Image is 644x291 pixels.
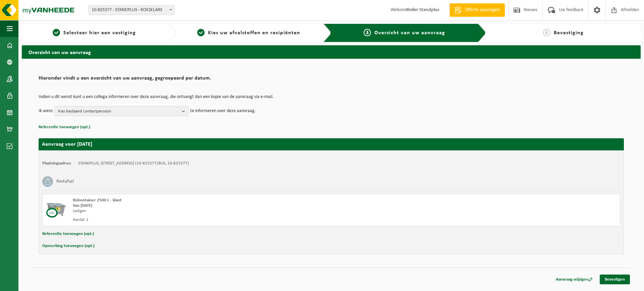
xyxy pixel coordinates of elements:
[197,29,205,36] span: 2
[53,29,60,36] span: 1
[364,29,371,36] span: 3
[42,242,95,250] button: Opmerking toevoegen (opt.)
[56,176,74,187] h3: Restafval
[42,161,71,165] strong: Plaatsingsadres:
[406,7,439,12] strong: Atelier Standplus
[551,275,598,284] a: Aanvraag wijzigen
[46,198,66,218] img: WB-2500-CU.png
[190,106,256,116] p: te informeren over deze aanvraag.
[554,30,584,36] span: Bevestiging
[39,76,624,85] h2: Hieronder vindt u een overzicht van uw aanvraag, gegroepeerd per datum.
[463,7,501,13] span: Offerte aanvragen
[39,106,53,116] p: Ik wens
[22,45,641,58] h2: Overzicht van uw aanvraag
[73,208,358,214] div: Ledigen
[73,217,358,223] div: Aantal: 1
[42,142,92,147] strong: Aanvraag voor [DATE]
[39,95,624,99] p: Indien u dit wenst kunt u een collega informeren over deze aanvraag, die ontvangt dan een kopie v...
[449,3,505,17] a: Offerte aanvragen
[39,123,90,132] button: Referentie toevoegen (opt.)
[180,29,318,37] a: 2Kies uw afvalstoffen en recipiënten
[54,106,189,116] button: Kies bestaand contactpersoon
[42,230,94,238] button: Referentie toevoegen (opt.)
[73,198,122,202] span: Rolcontainer 2500 L - klant
[374,30,445,36] span: Overzicht van uw aanvraag
[208,30,300,36] span: Kies uw afvalstoffen en recipiënten
[73,203,92,208] strong: Van [DATE]
[543,29,550,36] span: 4
[25,29,163,37] a: 1Selecteer hier een vestiging
[600,275,630,284] a: Bevestigen
[63,30,136,36] span: Selecteer hier een vestiging
[89,5,174,15] span: 10-825377 - STANDPLUS - ROESELARE
[58,106,179,116] span: Kies bestaand contactpersoon
[78,161,189,166] td: STANDPLUS, [STREET_ADDRESS] (10-825377/BUS, 10-825377)
[89,5,174,15] span: 10-825377 - STANDPLUS - ROESELARE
